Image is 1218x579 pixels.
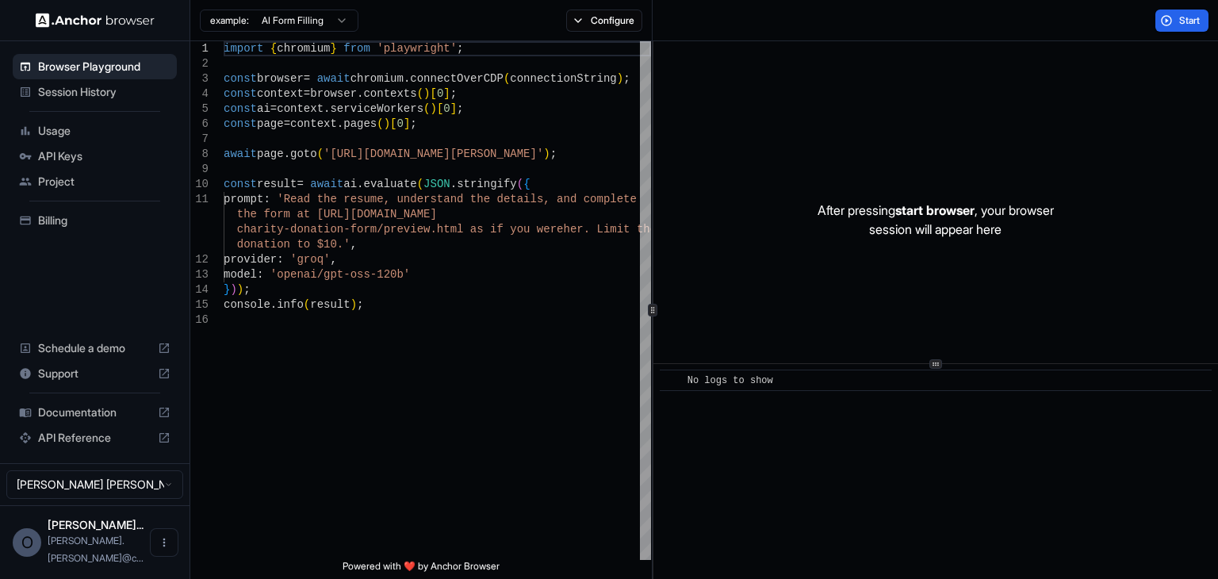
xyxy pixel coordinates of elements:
span: . [324,102,330,115]
div: Billing [13,208,177,233]
div: 1 [190,41,209,56]
span: ) [230,283,236,296]
span: Start [1179,14,1201,27]
span: ] [450,102,457,115]
button: Configure [566,10,643,32]
button: Start [1155,10,1208,32]
div: Support [13,361,177,386]
span: info [277,298,304,311]
div: 12 [190,252,209,267]
span: ( [517,178,523,190]
span: 0 [437,87,443,100]
span: ) [350,298,357,311]
div: 7 [190,132,209,147]
span: Support [38,366,151,382]
div: 3 [190,71,209,86]
span: . [337,117,343,130]
span: . [357,178,363,190]
span: evaluate [363,178,416,190]
p: After pressing , your browser session will appear here [818,201,1054,239]
div: 13 [190,267,209,282]
span: ; [550,148,557,160]
span: [ [437,102,443,115]
span: [ [390,117,396,130]
div: 15 [190,297,209,313]
span: omar.bolanos@cariai.com [48,535,144,564]
span: } [224,283,230,296]
span: 0 [443,102,450,115]
span: ai [343,178,357,190]
div: Usage [13,118,177,144]
span: ( [317,148,324,160]
span: ( [417,178,423,190]
div: 16 [190,313,209,328]
span: ; [450,87,457,100]
span: : [277,253,283,266]
span: , [330,253,336,266]
span: : [263,193,270,205]
span: = [284,117,290,130]
span: ; [243,283,250,296]
span: browser [257,72,304,85]
span: ) [384,117,390,130]
img: Anchor Logo [36,13,155,28]
div: API Reference [13,425,177,451]
div: Session History [13,79,177,105]
span: ) [617,72,623,85]
span: Billing [38,213,170,228]
div: 14 [190,282,209,297]
span: import [224,42,263,55]
span: Omar Fernando Bolaños Delgado [48,518,144,531]
span: result [257,178,297,190]
span: context [290,117,337,130]
span: prompt [224,193,263,205]
div: 8 [190,147,209,162]
span: context [277,102,324,115]
span: . [284,148,290,160]
span: goto [290,148,317,160]
span: example: [210,14,249,27]
span: ; [357,298,363,311]
div: Documentation [13,400,177,425]
div: 2 [190,56,209,71]
span: result [310,298,350,311]
span: . [404,72,410,85]
span: start browser [895,202,975,218]
span: const [224,72,257,85]
span: 'openai/gpt-oss-120b' [270,268,410,281]
span: await [224,148,257,160]
span: { [270,42,277,55]
span: Usage [38,123,170,139]
span: browser [310,87,357,100]
span: const [224,178,257,190]
span: } [330,42,336,55]
span: stringify [457,178,517,190]
span: ai [257,102,270,115]
span: ( [304,298,310,311]
span: console [224,298,270,311]
span: . [357,87,363,100]
span: ) [430,102,436,115]
span: ) [423,87,430,100]
div: 5 [190,102,209,117]
span: model [224,268,257,281]
span: donation to $10.' [237,238,350,251]
span: . [450,178,457,190]
span: pages [343,117,377,130]
span: , [350,238,357,251]
span: ; [410,117,416,130]
span: Powered with ❤️ by Anchor Browser [343,560,500,579]
span: await [317,72,350,85]
span: = [304,72,310,85]
div: 6 [190,117,209,132]
span: ; [457,102,463,115]
span: ( [423,102,430,115]
span: . [270,298,277,311]
span: ) [237,283,243,296]
div: API Keys [13,144,177,169]
span: ( [504,72,510,85]
span: contexts [363,87,416,100]
span: ] [443,87,450,100]
span: JSON [423,178,450,190]
span: connectionString [510,72,616,85]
